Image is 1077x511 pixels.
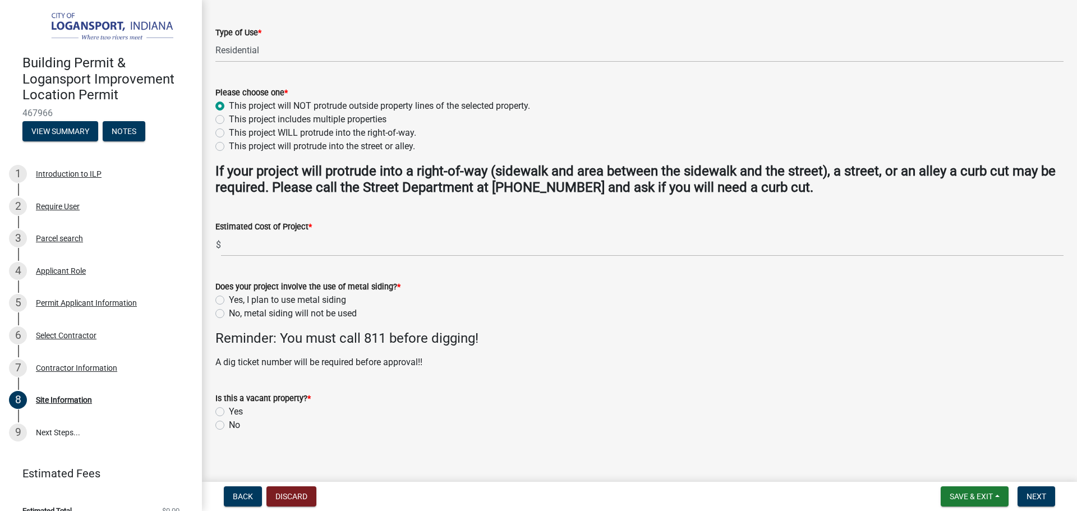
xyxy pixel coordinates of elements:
[266,486,316,507] button: Discard
[229,307,357,320] label: No, metal siding will not be used
[224,486,262,507] button: Back
[36,396,92,404] div: Site Information
[215,395,311,403] label: Is this a vacant property?
[229,140,415,153] label: This project will protrude into the street or alley.
[36,234,83,242] div: Parcel search
[1018,486,1055,507] button: Next
[22,55,193,103] h4: Building Permit & Logansport Improvement Location Permit
[229,113,386,126] label: This project includes multiple properties
[215,223,312,231] label: Estimated Cost of Project
[229,126,416,140] label: This project WILL protrude into the right-of-way.
[9,462,184,485] a: Estimated Fees
[9,359,27,377] div: 7
[215,233,222,256] span: $
[215,356,1064,369] p: A dig ticket number will be required before approval!!
[22,12,184,43] img: City of Logansport, Indiana
[36,202,80,210] div: Require User
[36,364,117,372] div: Contractor Information
[36,332,96,339] div: Select Contractor
[22,108,179,118] span: 467966
[9,294,27,312] div: 5
[36,299,137,307] div: Permit Applicant Information
[1027,492,1046,501] span: Next
[36,170,102,178] div: Introduction to ILP
[229,293,346,307] label: Yes, I plan to use metal siding
[9,229,27,247] div: 3
[215,330,1064,347] h4: Reminder: You must call 811 before digging!
[22,127,98,136] wm-modal-confirm: Summary
[233,492,253,501] span: Back
[229,405,243,418] label: Yes
[103,121,145,141] button: Notes
[229,418,240,432] label: No
[950,492,993,501] span: Save & Exit
[215,163,1056,195] strong: If your project will protrude into a right-of-way (sidewalk and area between the sidewalk and the...
[22,121,98,141] button: View Summary
[215,89,288,97] label: Please choose one
[9,391,27,409] div: 8
[941,486,1009,507] button: Save & Exit
[103,127,145,136] wm-modal-confirm: Notes
[9,165,27,183] div: 1
[215,29,261,37] label: Type of Use
[229,99,530,113] label: This project will NOT protrude outside property lines of the selected property.
[9,262,27,280] div: 4
[36,267,86,275] div: Applicant Role
[9,326,27,344] div: 6
[215,283,401,291] label: Does your project involve the use of metal siding?
[9,423,27,441] div: 9
[9,197,27,215] div: 2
